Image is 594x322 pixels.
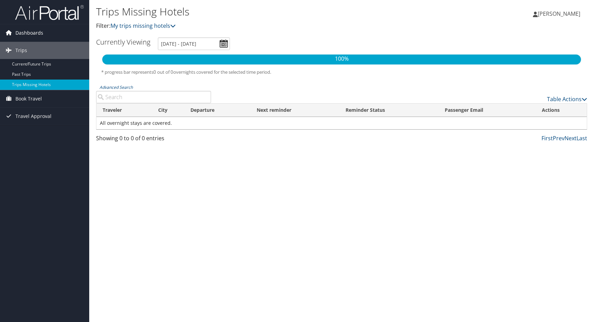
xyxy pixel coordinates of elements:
th: Reminder Status [339,104,439,117]
img: airportal-logo.png [15,4,84,21]
th: Traveler: activate to sort column ascending [96,104,152,117]
input: [DATE] - [DATE] [158,37,230,50]
a: Prev [553,134,564,142]
a: First [541,134,553,142]
input: Advanced Search [96,91,211,103]
span: Dashboards [15,24,43,41]
span: Book Travel [15,90,42,107]
div: Showing 0 to 0 of 0 entries [96,134,211,146]
th: Passenger Email: activate to sort column ascending [439,104,536,117]
a: My trips missing hotels [110,22,176,29]
td: All overnight stays are covered. [96,117,587,129]
span: Trips [15,42,27,59]
h1: Trips Missing Hotels [96,4,423,19]
th: Next reminder [251,104,340,117]
a: Next [564,134,576,142]
a: Last [576,134,587,142]
h5: * progress bar represents overnights covered for the selected time period. [101,69,582,75]
h3: Currently Viewing [96,37,150,47]
span: [PERSON_NAME] [538,10,580,17]
th: Departure: activate to sort column descending [184,104,250,117]
span: 0 out of 0 [153,69,173,75]
span: Travel Approval [15,108,51,125]
th: Actions [536,104,587,117]
a: Table Actions [547,95,587,103]
a: Advanced Search [100,84,133,90]
a: [PERSON_NAME] [533,3,587,24]
th: City: activate to sort column ascending [152,104,184,117]
p: 100% [102,55,581,63]
p: Filter: [96,22,423,31]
